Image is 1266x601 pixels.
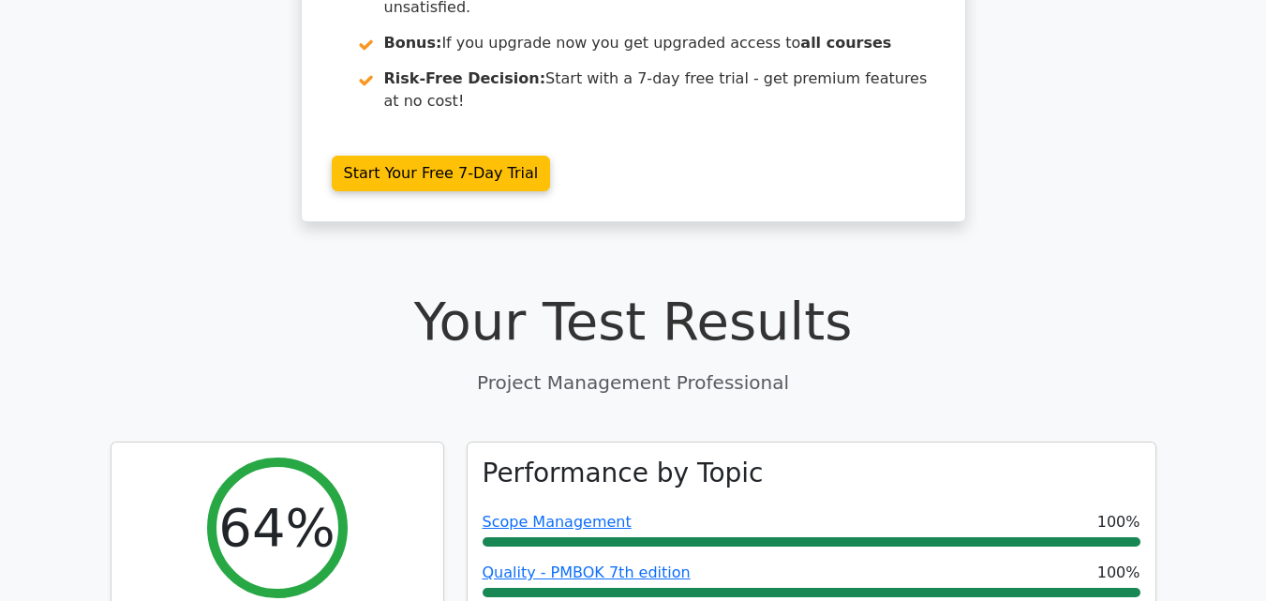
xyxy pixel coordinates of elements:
[111,290,1156,353] h1: Your Test Results
[483,513,632,531] a: Scope Management
[111,368,1156,397] p: Project Management Professional
[218,496,335,559] h2: 64%
[1097,562,1140,584] span: 100%
[332,156,551,191] a: Start Your Free 7-Day Trial
[483,458,764,489] h3: Performance by Topic
[483,563,691,581] a: Quality - PMBOK 7th edition
[1097,511,1140,533] span: 100%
